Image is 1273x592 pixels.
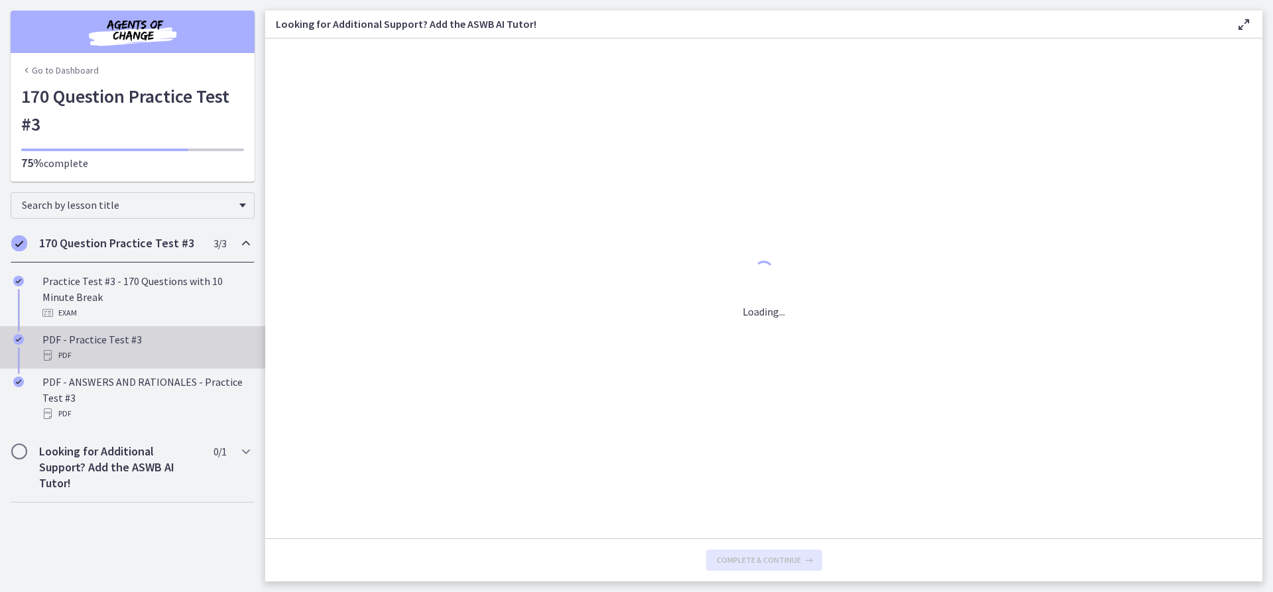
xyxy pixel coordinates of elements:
[13,334,24,345] i: Completed
[21,155,244,171] p: complete
[42,374,249,422] div: PDF - ANSWERS AND RATIONALES - Practice Test #3
[276,16,1215,32] h3: Looking for Additional Support? Add the ASWB AI Tutor!
[42,273,249,321] div: Practice Test #3 - 170 Questions with 10 Minute Break
[39,444,201,491] h2: Looking for Additional Support? Add the ASWB AI Tutor!
[42,347,249,363] div: PDF
[53,16,212,48] img: Agents of Change
[21,64,99,77] a: Go to Dashboard
[11,192,255,219] div: Search by lesson title
[21,82,244,138] h1: 170 Question Practice Test #3
[13,377,24,387] i: Completed
[42,406,249,422] div: PDF
[42,305,249,321] div: Exam
[39,235,201,251] h2: 170 Question Practice Test #3
[717,555,801,565] span: Complete & continue
[22,198,233,211] span: Search by lesson title
[13,276,24,286] i: Completed
[213,444,226,459] span: 0 / 1
[743,257,785,288] div: 1
[706,550,822,571] button: Complete & continue
[21,155,44,170] span: 75%
[743,304,785,320] p: Loading...
[11,235,27,251] i: Completed
[213,235,226,251] span: 3 / 3
[42,331,249,363] div: PDF - Practice Test #3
